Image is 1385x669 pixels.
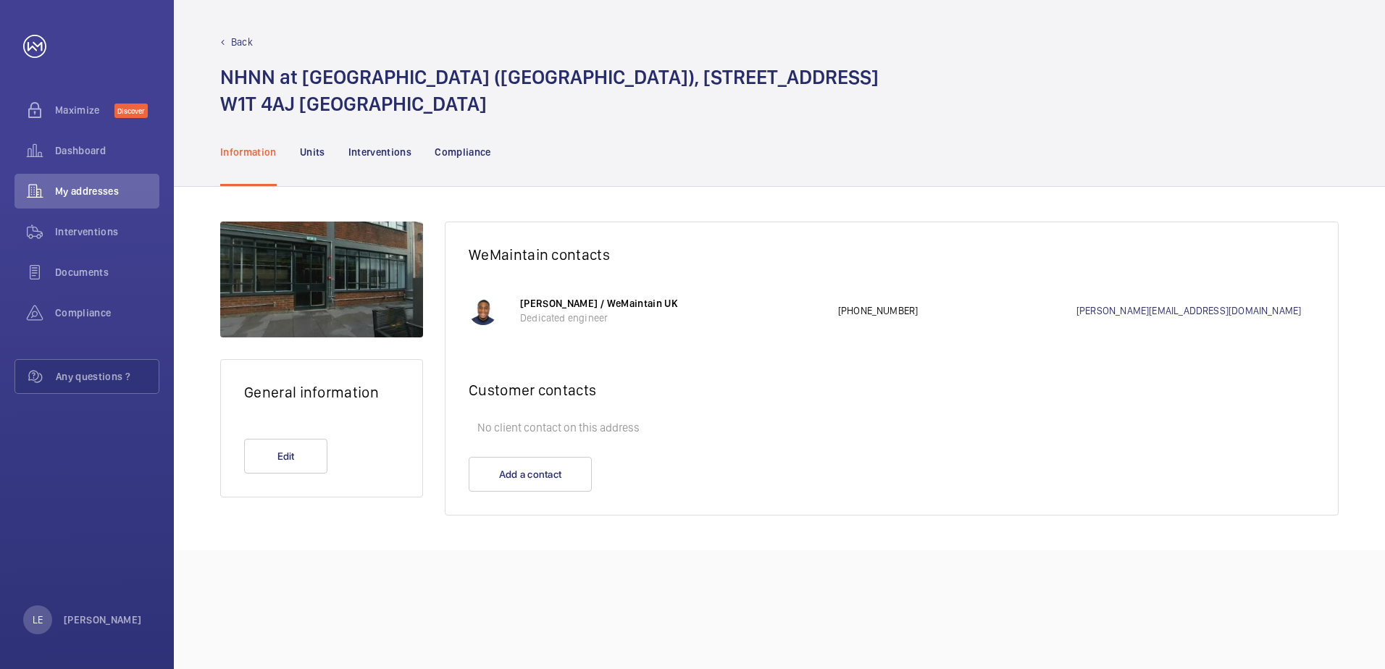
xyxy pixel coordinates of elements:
[520,311,824,325] p: Dedicated engineer
[520,296,824,311] p: [PERSON_NAME] / WeMaintain UK
[231,35,253,49] p: Back
[244,439,327,474] button: Edit
[348,145,412,159] p: Interventions
[55,103,114,117] span: Maximize
[838,303,1076,318] p: [PHONE_NUMBER]
[114,104,148,118] span: Discover
[220,64,879,117] h1: NHNN at [GEOGRAPHIC_DATA] ([GEOGRAPHIC_DATA]), [STREET_ADDRESS] W1T 4AJ [GEOGRAPHIC_DATA]
[64,613,142,627] p: [PERSON_NAME]
[55,224,159,239] span: Interventions
[469,245,1315,264] h2: WeMaintain contacts
[469,381,1315,399] h2: Customer contacts
[220,145,277,159] p: Information
[435,145,491,159] p: Compliance
[56,369,159,384] span: Any questions ?
[55,265,159,279] span: Documents
[469,413,1315,442] p: No client contact on this address
[469,457,592,492] button: Add a contact
[244,383,399,401] h2: General information
[1076,303,1315,318] a: [PERSON_NAME][EMAIL_ADDRESS][DOMAIN_NAME]
[33,613,43,627] p: LE
[300,145,325,159] p: Units
[55,143,159,158] span: Dashboard
[55,306,159,320] span: Compliance
[55,184,159,198] span: My addresses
